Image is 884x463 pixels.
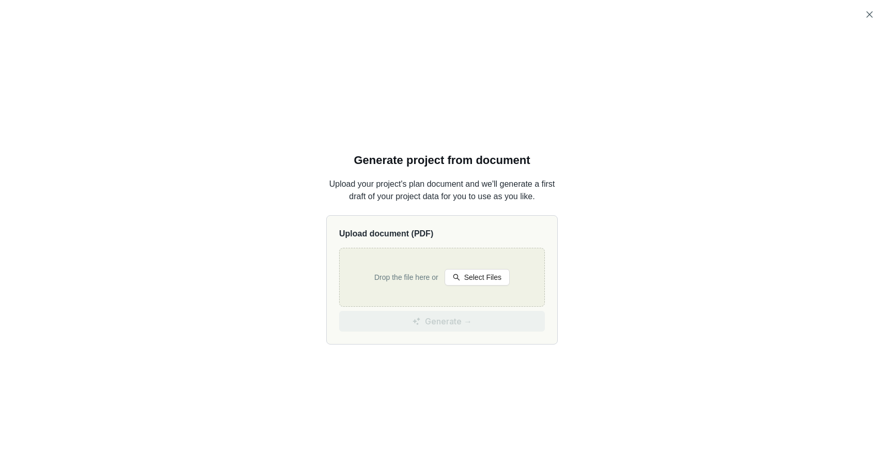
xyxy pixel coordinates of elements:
button: Close [861,6,878,23]
span: Select Files [464,272,501,283]
span: Close [861,10,878,19]
p: Upload document (PDF) [339,228,545,240]
span: Drop the file here or [374,273,440,281]
h2: Generate project from document [354,152,530,170]
button: Select Files [445,269,510,286]
span: search [453,274,460,281]
span: close [865,10,874,19]
p: Upload your project's plan document and we'll generate a first draft of your project data for you... [326,178,558,203]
